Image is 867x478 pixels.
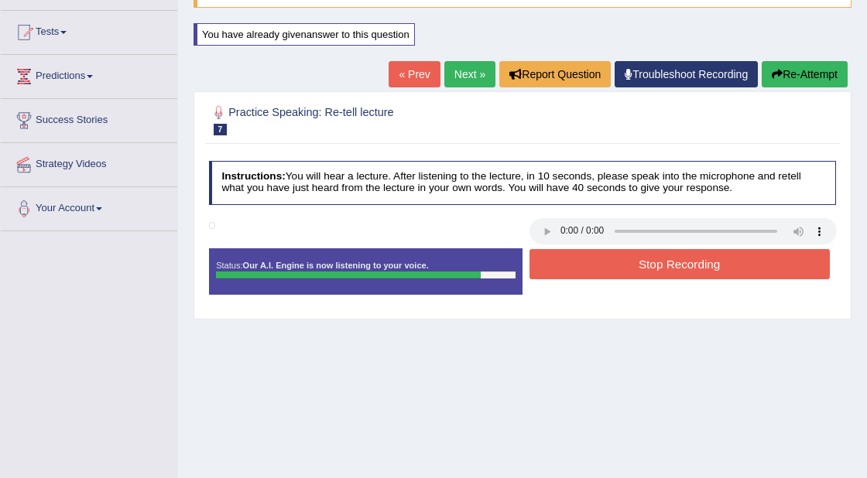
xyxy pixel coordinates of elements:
[209,161,837,205] h4: You will hear a lecture. After listening to the lecture, in 10 seconds, please speak into the mic...
[1,55,177,94] a: Predictions
[214,124,228,135] span: 7
[444,61,495,87] a: Next »
[389,61,440,87] a: « Prev
[499,61,611,87] button: Report Question
[615,61,758,87] a: Troubleshoot Recording
[194,23,415,46] div: You have already given answer to this question
[762,61,848,87] button: Re-Attempt
[243,261,429,270] strong: Our A.I. Engine is now listening to your voice.
[209,248,523,295] div: Status:
[1,187,177,226] a: Your Account
[1,99,177,138] a: Success Stories
[1,11,177,50] a: Tests
[529,249,830,279] button: Stop Recording
[221,170,285,182] b: Instructions:
[209,103,598,135] h2: Practice Speaking: Re-tell lecture
[1,143,177,182] a: Strategy Videos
